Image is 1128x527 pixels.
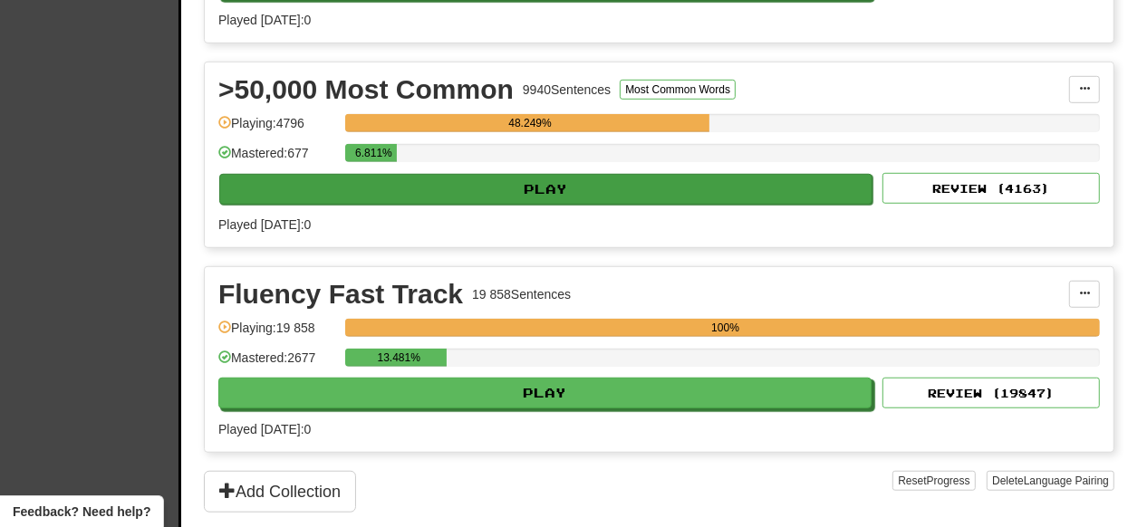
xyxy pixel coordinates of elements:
[351,349,447,367] div: 13.481%
[351,144,396,162] div: 6.811%
[219,174,873,205] button: Play
[351,319,1100,337] div: 100%
[218,422,311,436] span: Played [DATE]: 0
[218,76,514,103] div: >50,000 Most Common
[987,471,1114,491] button: DeleteLanguage Pairing
[218,144,336,174] div: Mastered: 677
[892,471,975,491] button: ResetProgress
[218,319,336,349] div: Playing: 19 858
[218,217,311,232] span: Played [DATE]: 0
[218,13,311,27] span: Played [DATE]: 0
[882,173,1100,204] button: Review (4163)
[523,81,611,99] div: 9940 Sentences
[472,285,571,303] div: 19 858 Sentences
[204,471,356,513] button: Add Collection
[218,281,463,308] div: Fluency Fast Track
[351,114,709,132] div: 48.249%
[218,114,336,144] div: Playing: 4796
[927,474,970,487] span: Progress
[13,503,150,521] span: Open feedback widget
[882,378,1100,408] button: Review (19847)
[218,378,872,408] button: Play
[1024,474,1109,487] span: Language Pairing
[218,349,336,378] div: Mastered: 2677
[620,80,736,100] button: Most Common Words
